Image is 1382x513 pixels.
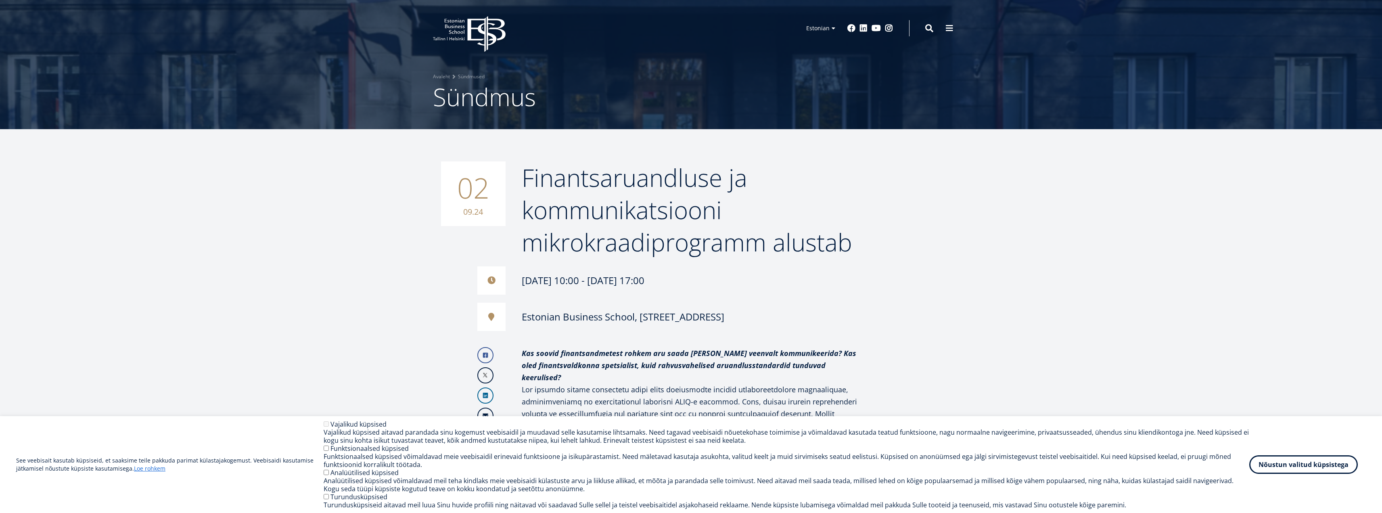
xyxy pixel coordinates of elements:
a: Facebook [847,24,855,32]
label: Funktsionaalsed küpsised [330,444,409,453]
a: Linkedin [859,24,868,32]
p: See veebisait kasutab küpsiseid, et saaksime teile pakkuda parimat külastajakogemust. Veebisaidi ... [16,456,324,473]
div: [DATE] 10:00 - [DATE] 17:00 [477,266,861,295]
a: Instagram [885,24,893,32]
div: Funktsionaalsed küpsised võimaldavad meie veebisaidil erinevaid funktsioone ja isikupärastamist. ... [324,452,1249,469]
label: Analüütilised küpsised [330,468,399,477]
div: 02 [441,161,506,226]
a: Email [477,408,493,424]
a: Sündmused [458,73,485,81]
strong: Kas soovid finantsandmetest rohkem aru saada [PERSON_NAME] veenvalt kommunikeerida? Kas oled fina... [522,348,856,382]
small: 09.24 [449,206,498,218]
span: Finantsaruandluse ja kommunikatsiooni mikrokraadiprogramm alustab [522,161,852,259]
div: Analüütilised küpsised võimaldavad meil teha kindlaks meie veebisaidi külastuste arvu ja liikluse... [324,477,1249,493]
h1: Sündmus [433,81,949,113]
a: Linkedin [477,387,493,404]
div: Vajalikud küpsised aitavad parandada sinu kogemust veebisaidil ja muudavad selle kasutamise lihts... [324,428,1249,444]
a: Avaleht [433,73,450,81]
a: Youtube [872,24,881,32]
button: Nõustun valitud küpsistega [1249,455,1358,474]
label: Vajalikud küpsised [330,420,387,429]
a: Loe rohkem [134,465,165,473]
label: Turundusküpsised [330,492,387,501]
div: Estonian Business School, [STREET_ADDRESS] [522,311,724,323]
div: Turundusküpsiseid aitavad meil luua Sinu huvide profiili ning näitavad või saadavad Sulle sellel ... [324,501,1249,509]
img: X [478,368,493,383]
a: Facebook [477,347,493,363]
